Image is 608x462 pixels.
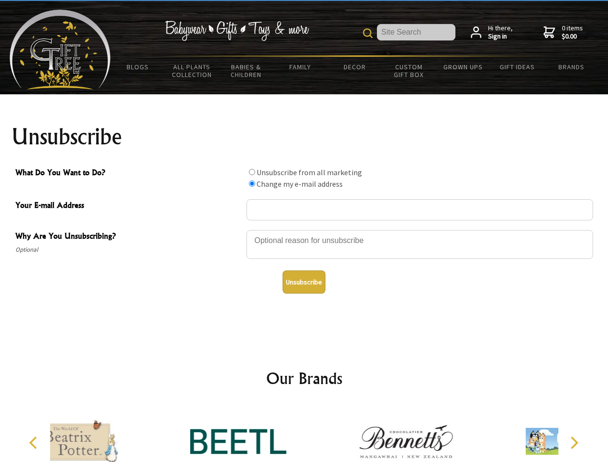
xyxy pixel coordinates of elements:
[490,57,544,77] a: Gift Ideas
[382,57,436,85] a: Custom Gift Box
[249,169,255,175] input: What Do You Want to Do?
[327,57,382,77] a: Decor
[283,270,325,294] button: Unsubscribe
[12,125,597,148] h1: Unsubscribe
[563,432,584,453] button: Next
[15,167,242,180] span: What Do You Want to Do?
[246,230,593,259] textarea: Why Are You Unsubscribing?
[15,244,242,256] span: Optional
[471,24,513,41] a: Hi there,Sign in
[543,24,583,41] a: 0 items$0.00
[273,57,328,77] a: Family
[111,57,165,77] a: BLOGS
[165,57,220,85] a: All Plants Collection
[19,367,589,390] h2: Our Brands
[246,199,593,220] input: Your E-mail Address
[15,230,242,244] span: Why Are You Unsubscribing?
[219,57,273,85] a: Babies & Children
[257,167,362,177] label: Unsubscribe from all marketing
[377,24,455,40] input: Site Search
[165,21,309,41] img: Babywear - Gifts - Toys & more
[363,28,373,38] img: product search
[436,57,490,77] a: Grown Ups
[544,57,599,77] a: Brands
[24,432,45,453] button: Previous
[15,199,242,213] span: Your E-mail Address
[10,10,111,90] img: Babyware - Gifts - Toys and more...
[562,32,583,41] strong: $0.00
[249,180,255,187] input: What Do You Want to Do?
[257,179,343,189] label: Change my e-mail address
[488,24,513,41] span: Hi there,
[562,24,583,41] span: 0 items
[488,32,513,41] strong: Sign in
